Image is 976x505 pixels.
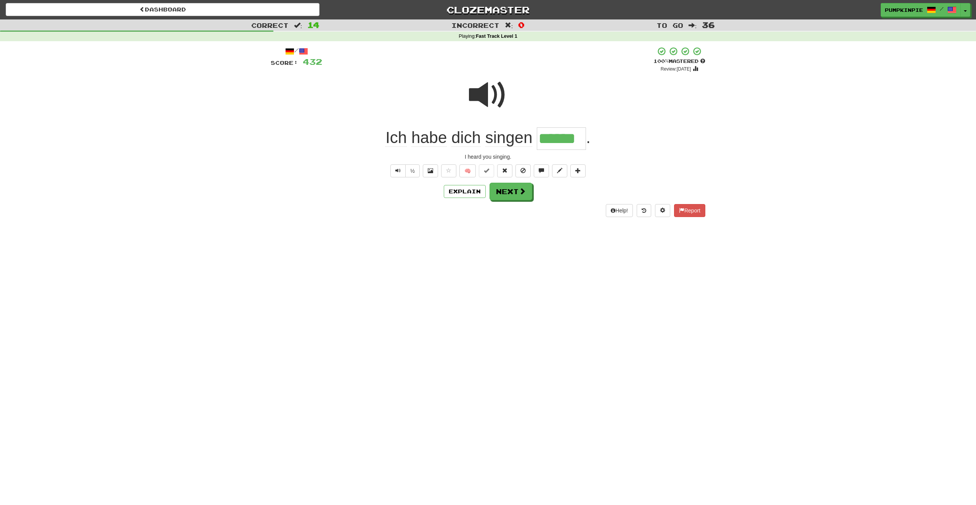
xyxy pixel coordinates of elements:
strong: Fast Track Level 1 [476,34,517,39]
button: Help! [606,204,633,217]
a: Dashboard [6,3,319,16]
button: Play sentence audio (ctl+space) [390,164,406,177]
span: 100 % [653,58,669,64]
div: I heard you singing. [271,153,705,161]
span: Ich [385,129,407,147]
button: Report [674,204,705,217]
button: Edit sentence (alt+d) [552,164,567,177]
span: / [940,6,944,11]
a: Clozemaster [331,3,645,16]
button: Explain [444,185,486,198]
button: Reset to 0% Mastered (alt+r) [497,164,512,177]
span: Score: [271,60,298,66]
span: 36 [702,20,715,29]
button: Ignore sentence (alt+i) [515,164,531,177]
button: Round history (alt+y) [637,204,651,217]
span: To go [657,21,683,29]
button: ½ [405,164,420,177]
span: : [294,22,302,29]
span: : [689,22,697,29]
small: Review: [DATE] [661,66,691,72]
button: 🧠 [459,164,476,177]
span: 14 [307,20,319,29]
button: Add to collection (alt+a) [570,164,586,177]
button: Set this sentence to 100% Mastered (alt+m) [479,164,494,177]
span: Incorrect [451,21,499,29]
button: Discuss sentence (alt+u) [534,164,549,177]
span: dich [451,129,481,147]
span: singen [485,129,533,147]
div: Mastered [653,58,705,65]
a: PumpkinPie / [881,3,961,17]
span: PumpkinPie [885,6,923,13]
span: habe [411,129,447,147]
span: : [505,22,513,29]
button: Show image (alt+x) [423,164,438,177]
div: Text-to-speech controls [389,164,420,177]
button: Next [490,183,532,200]
span: Correct [251,21,289,29]
span: . [586,129,591,146]
span: 0 [518,20,525,29]
div: / [271,47,322,56]
button: Favorite sentence (alt+f) [441,164,456,177]
span: 432 [303,57,322,66]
